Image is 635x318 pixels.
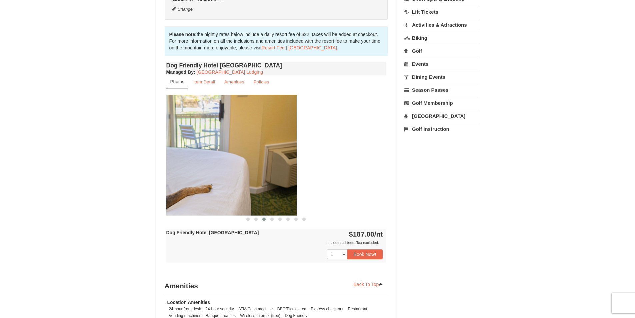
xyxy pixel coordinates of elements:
[404,6,479,18] a: Lift Tickets
[262,45,337,50] a: Resort Fee | [GEOGRAPHIC_DATA]
[404,45,479,57] a: Golf
[346,306,369,312] li: Restaurant
[166,239,383,246] div: Includes all fees. Tax excluded.
[167,306,203,312] li: 24-hour front desk
[404,123,479,135] a: Golf Instruction
[404,71,479,83] a: Dining Events
[197,69,263,75] a: [GEOGRAPHIC_DATA] Lodging
[404,32,479,44] a: Biking
[404,19,479,31] a: Activities & Attractions
[374,230,383,238] span: /nt
[193,79,215,84] small: Item Detail
[276,306,308,312] li: BBQ/Picnic area
[204,306,235,312] li: 24-hour security
[349,279,388,289] a: Back To Top
[166,69,194,75] span: Managed By
[166,69,195,75] strong: :
[165,26,388,56] div: the nightly rates below include a daily resort fee of $22, taxes will be added at checkout. For m...
[404,97,479,109] a: Golf Membership
[77,95,297,215] img: 18876286-337-2bbac96a.jpg
[309,306,345,312] li: Express check-out
[347,249,383,259] button: Book Now!
[166,230,259,235] strong: Dog Friendly Hotel [GEOGRAPHIC_DATA]
[237,306,275,312] li: ATM/Cash machine
[404,110,479,122] a: [GEOGRAPHIC_DATA]
[170,79,184,84] small: Photos
[189,75,219,88] a: Item Detail
[253,79,269,84] small: Policies
[169,32,197,37] strong: Please note:
[404,84,479,96] a: Season Passes
[220,75,249,88] a: Amenities
[249,75,273,88] a: Policies
[166,62,386,69] h4: Dog Friendly Hotel [GEOGRAPHIC_DATA]
[165,279,388,293] h3: Amenities
[171,6,193,13] button: Change
[167,300,210,305] strong: Location Amenities
[166,75,188,88] a: Photos
[224,79,244,84] small: Amenities
[349,230,383,238] strong: $187.00
[404,58,479,70] a: Events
